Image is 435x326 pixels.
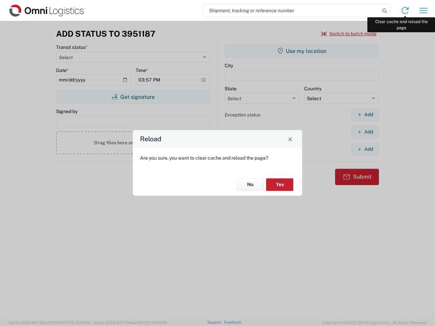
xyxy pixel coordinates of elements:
p: Are you sure, you want to clear cache and reload the page? [140,155,295,161]
h4: Reload [140,134,161,144]
button: No [237,178,264,191]
input: Shipment, tracking or reference number [204,4,380,17]
button: Yes [266,178,293,191]
button: Close [285,134,295,144]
